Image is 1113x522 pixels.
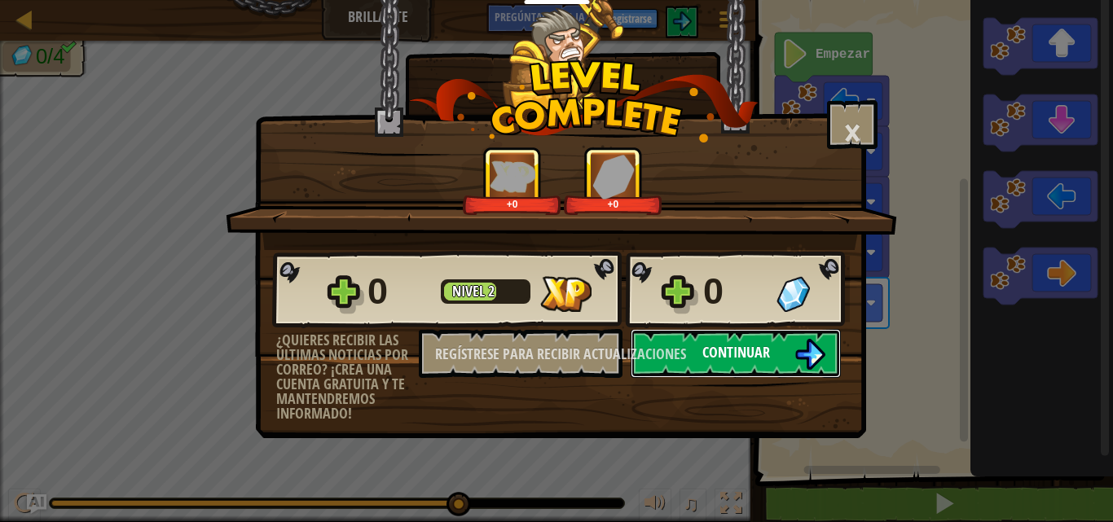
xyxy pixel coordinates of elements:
img: Gemas Ganadas [592,154,635,199]
font: ¿Quieres recibir las últimas noticias por correo? ¡Crea una cuenta gratuita y te mantendremos inf... [276,330,408,423]
img: XP Ganada [540,276,592,312]
font: 0 [367,270,388,312]
button: Regístrese para recibir actualizaciones [419,329,622,378]
font: 2 [488,281,495,301]
img: level_complete.png [409,60,759,143]
font: +0 [607,199,618,210]
font: Continuar [702,342,770,362]
img: XP Ganada [490,160,535,192]
font: +0 [507,199,518,210]
img: Gemas Ganadas [776,276,810,312]
font: 0 [703,270,724,312]
font: × [843,104,861,160]
font: Regístrese para recibir actualizaciones [435,344,686,364]
button: Continuar [631,329,841,378]
img: Continuar [794,339,825,370]
font: Nivel [452,281,485,301]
